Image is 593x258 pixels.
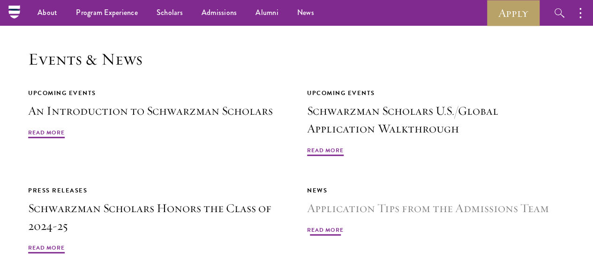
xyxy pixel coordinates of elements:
div: Upcoming Events [307,88,565,98]
h3: Application Tips from the Admissions Team [307,199,565,217]
span: Read More [28,128,65,140]
div: News [307,185,565,196]
div: Press Releases [28,185,286,196]
h3: Schwarzman Scholars U.S./Global Application Walkthrough [307,102,565,138]
span: Read More [307,146,344,157]
a: News Application Tips from the Admissions Team Read More [307,185,565,237]
a: Upcoming Events Schwarzman Scholars U.S./Global Application Walkthrough Read More [307,88,565,157]
h2: Events & News [28,49,565,69]
span: Read More [307,226,344,237]
h3: An Introduction to Schwarzman Scholars [28,102,286,120]
a: Press Releases Schwarzman Scholars Honors the Class of 2024-25 Read More [28,185,286,255]
span: Read More [28,243,65,255]
h3: Schwarzman Scholars Honors the Class of 2024-25 [28,199,286,235]
a: Upcoming Events An Introduction to Schwarzman Scholars Read More [28,88,286,140]
div: Upcoming Events [28,88,286,98]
